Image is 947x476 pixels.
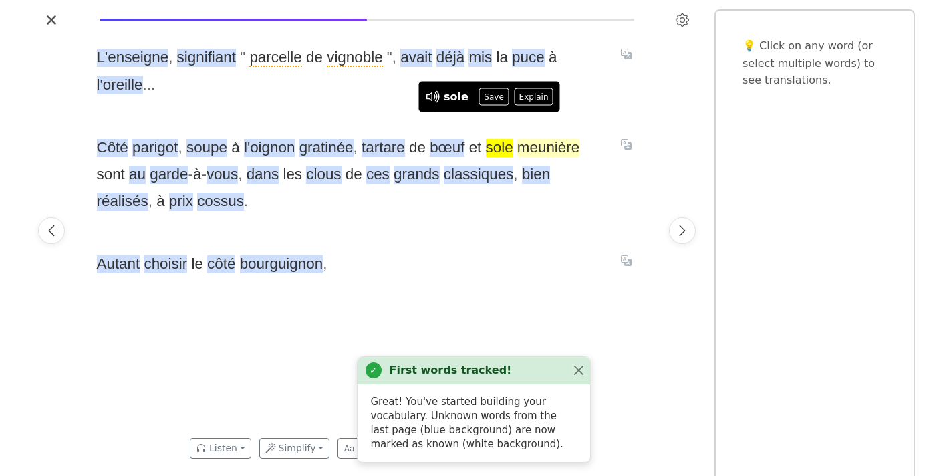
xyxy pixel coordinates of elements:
span: Côté [97,139,128,157]
button: Explain [514,88,553,106]
span: , [238,166,242,183]
button: Translate sentence [616,136,637,152]
span: Autant [97,255,140,273]
span: le [191,255,202,273]
span: puce [512,49,545,67]
span: réalisés [97,193,148,211]
span: garde [150,166,188,184]
span: la [496,49,507,67]
span: dans [247,166,279,184]
span: gratinée [299,139,354,157]
span: vous [207,166,238,184]
span: , [323,255,327,272]
button: Translate sentence [616,46,637,62]
span: grands [394,166,439,184]
span: sont [97,166,125,184]
button: Close [572,364,586,378]
span: - [188,166,192,183]
span: " [240,49,245,66]
span: à [231,139,239,157]
span: - [201,166,206,183]
button: Save [479,88,509,106]
span: l'oreille [97,76,143,94]
span: , [354,139,358,156]
button: Translate sentence [616,253,637,269]
span: , [148,193,152,209]
span: parcelle [249,49,301,67]
button: Simplify [259,438,330,459]
span: déjà [436,49,464,67]
button: Listen [190,438,251,459]
span: , [168,49,172,66]
strong: First words tracked! [390,362,512,378]
span: cossus [197,193,244,211]
span: L'enseigne [97,49,169,67]
div: sole [444,89,468,105]
span: soupe [186,139,227,157]
span: . [244,193,248,209]
span: de [306,49,323,67]
span: . [151,76,155,93]
span: de [346,166,362,184]
button: Previous page [38,217,65,244]
button: Settings [672,9,693,31]
span: au [129,166,146,184]
span: . [147,76,151,93]
span: classiques [444,166,514,184]
span: parigot [132,139,178,157]
span: prix [169,193,193,211]
span: ces [366,166,390,184]
button: Close [41,9,62,31]
span: , [178,139,182,156]
span: et [469,139,482,157]
span: clous [306,166,341,184]
span: , [392,49,396,66]
span: à [549,49,557,67]
span: " [387,49,392,66]
span: de [409,139,426,157]
span: mis [468,49,492,67]
span: signifiant [177,49,236,67]
span: l'oignon [244,139,295,157]
span: les [283,166,302,184]
p: 💡 Click on any word (or select multiple words) to see translations. [742,37,887,89]
span: choisir [144,255,187,273]
span: à [156,193,164,211]
span: bœuf [430,139,464,157]
span: à [193,166,201,184]
span: tartare [362,139,405,157]
button: Next page [669,217,696,244]
span: bien [522,166,550,184]
button: Large [337,438,397,459]
span: vignoble [327,49,382,67]
div: Reading progress [100,19,634,21]
span: , [513,166,517,183]
span: ✓ [370,364,378,378]
span: côté [207,255,235,273]
span: meunière [517,139,579,157]
span: sole [486,139,513,157]
div: Great! You've started building your vocabulary. Unknown words from the last page (blue background... [358,384,590,462]
span: avait [400,49,432,67]
span: bourguignon [240,255,323,273]
span: . [143,76,147,93]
